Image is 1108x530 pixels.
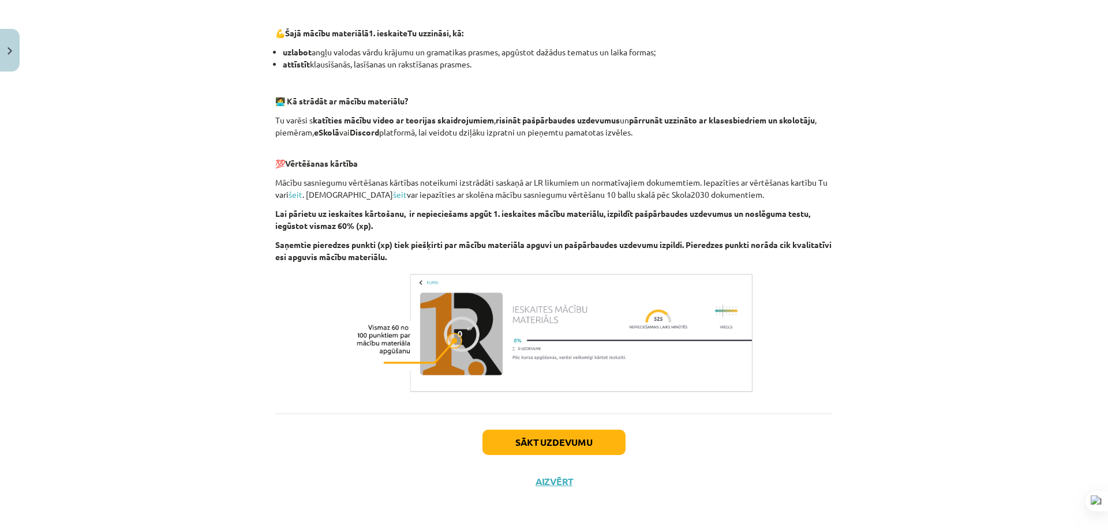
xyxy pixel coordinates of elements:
[314,127,339,137] strong: eSkolā
[283,59,310,69] strong: attīstīt
[393,189,407,200] a: šeit
[407,28,463,38] strong: Tu uzzināsi, kā:
[283,47,312,57] strong: uzlabot
[313,115,494,125] strong: katīties mācību video ar teorijas skaidrojumiem
[350,127,379,137] strong: Discord
[283,58,833,70] li: klausīšanās, lasīšanas un rakstīšanas prasmes.
[275,239,832,262] b: Saņemtie pieredzes punkti (xp) tiek piešķirti par mācību materiāla apguvi un pašpārbaudes uzdevum...
[285,28,369,38] strong: Šajā mācību materiālā
[482,430,626,455] button: Sākt uzdevumu
[496,115,620,125] strong: risināt pašpārbaudes uzdevumus
[275,145,833,170] p: 💯
[275,208,810,231] b: Lai pārietu uz ieskaites kārtošanu, ir nepieciešams apgūt 1. ieskaites mācību materiālu, izpildīt...
[275,114,833,138] p: Tu varēsi s , un , piemēram, vai platformā, lai veidotu dziļāku izpratni un pieņemtu pamatotas iz...
[8,47,12,55] img: icon-close-lesson-0947bae3869378f0d4975bcd49f059093ad1ed9edebbc8119c70593378902aed.svg
[285,158,358,168] b: Vērtēšanas kārtība
[629,115,815,125] strong: pārrunāt uzzināto ar klasesbiedriem un skolotāju
[369,28,407,38] b: 1. ieskaite
[275,176,833,201] p: Mācību sasniegumu vērtēšanas kārtības noteikumi izstrādāti saskaņā ar LR likumiem un normatīvajie...
[275,96,408,106] strong: 🧑‍💻 Kā strādāt ar mācību materiālu?
[283,46,833,58] li: angļu valodas vārdu krājumu un gramatikas prasmes, apgūstot dažādus tematus un laika formas;
[532,476,576,487] button: Aizvērt
[289,189,302,200] a: šeit
[275,27,833,39] p: 💪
